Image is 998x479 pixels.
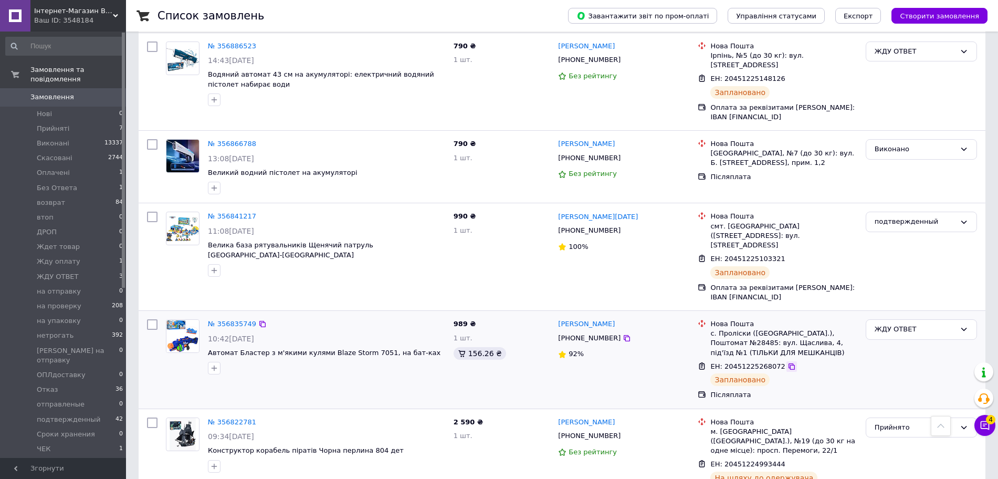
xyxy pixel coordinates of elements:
[710,362,785,370] span: ЕН: 20451225268072
[710,373,770,386] div: Заплановано
[875,46,955,57] div: ЖДУ ОТВЕТ
[558,139,615,149] a: [PERSON_NAME]
[37,287,81,296] span: на отправку
[454,334,472,342] span: 1 шт.
[119,257,123,266] span: 1
[454,140,476,148] span: 790 ₴
[576,11,709,20] span: Завантажити звіт по пром-оплаті
[166,418,199,451] a: Фото товару
[891,8,988,24] button: Створити замовлення
[710,222,857,251] div: смт. [GEOGRAPHIC_DATA] ([STREET_ADDRESS]: вул. [STREET_ADDRESS]
[558,212,638,222] a: [PERSON_NAME][DATE]
[208,169,358,176] a: Великий водний пістолет на акумуляторі
[37,257,80,266] span: Жду оплату
[454,56,472,64] span: 1 шт.
[30,65,126,84] span: Замовлення та повідомлення
[208,432,254,441] span: 09:34[DATE]
[710,172,857,182] div: Післяплата
[115,198,123,207] span: 84
[112,301,123,311] span: 208
[900,12,979,20] span: Створити замовлення
[37,168,70,178] span: Оплачені
[37,109,52,119] span: Нові
[208,241,373,259] a: Велика база рятувальників Щенячий патруль [GEOGRAPHIC_DATA]-[GEOGRAPHIC_DATA]
[454,42,476,50] span: 790 ₴
[710,149,857,168] div: [GEOGRAPHIC_DATA], №7 (до 30 кг): вул. Б. [STREET_ADDRESS], прим. 1,2
[454,418,483,426] span: 2 590 ₴
[119,109,123,119] span: 0
[569,72,617,80] span: Без рейтингу
[569,243,588,251] span: 100%
[119,444,123,454] span: 1
[710,212,857,221] div: Нова Пошта
[119,316,123,326] span: 0
[875,144,955,155] div: Виконано
[986,415,995,424] span: 4
[558,41,615,51] a: [PERSON_NAME]
[37,346,119,365] span: [PERSON_NAME] на отправку
[166,319,199,353] a: Фото товару
[558,418,615,428] a: [PERSON_NAME]
[710,75,785,82] span: ЕН: 20451225148126
[208,56,254,65] span: 14:43[DATE]
[119,287,123,296] span: 0
[119,183,123,193] span: 1
[208,70,434,88] a: Водяний автомат 43 см на акумуляторі: електричний водяний пістолет набирає води
[875,324,955,335] div: ЖДУ ОТВЕТ
[37,272,78,282] span: ЖДУ ОТВЕТ
[710,390,857,400] div: Післяплата
[37,370,86,380] span: ОПЛдоставку
[119,213,123,222] span: 0
[119,124,123,133] span: 7
[558,154,621,162] span: [PHONE_NUMBER]
[37,139,69,148] span: Виконані
[37,153,72,163] span: Скасовані
[112,331,123,340] span: 392
[710,266,770,279] div: Заплановано
[119,242,123,252] span: 0
[558,56,621,64] span: [PHONE_NUMBER]
[119,227,123,237] span: 0
[208,227,254,235] span: 11:08[DATE]
[37,331,73,340] span: нетрогать
[835,8,881,24] button: Експорт
[558,432,621,440] span: [PHONE_NUMBER]
[844,12,873,20] span: Експорт
[208,446,404,454] a: Конструктор корабель піратів Чорна перлина 804 дет
[119,430,123,439] span: 0
[710,319,857,329] div: Нова Пошта
[37,124,69,133] span: Прийняті
[108,153,123,163] span: 2744
[558,226,621,234] span: [PHONE_NUMBER]
[166,320,199,352] img: Фото товару
[710,255,785,263] span: ЕН: 20451225103321
[208,349,440,357] a: Автомат Бластер з м'якими кулями Blaze Storm 7051, на бат-ках
[166,41,199,75] a: Фото товару
[454,347,506,360] div: 156.26 ₴
[119,370,123,380] span: 0
[454,154,472,162] span: 1 шт.
[710,418,857,427] div: Нова Пошта
[30,92,74,102] span: Замовлення
[710,139,857,149] div: Нова Пошта
[710,103,857,122] div: Оплата за реквізитами [PERSON_NAME]: IBAN [FINANCIAL_ID]
[569,170,617,178] span: Без рейтингу
[104,139,123,148] span: 13337
[454,432,472,440] span: 1 шт.
[710,460,785,468] span: ЕН: 20451224993444
[568,8,717,24] button: Завантажити звіт по пром-оплаті
[119,346,123,365] span: 0
[119,400,123,409] span: 0
[875,422,955,433] div: Прийнято
[115,415,123,424] span: 42
[208,335,254,343] span: 10:42[DATE]
[454,320,476,328] span: 989 ₴
[5,37,124,56] input: Пошук
[710,329,857,358] div: с. Проліски ([GEOGRAPHIC_DATA].), Поштомат №28485: вул. Щаслива, 4, під'їзд №1 (ТІЛЬКИ ДЛЯ МЕШКАН...
[454,226,472,234] span: 1 шт.
[736,12,816,20] span: Управління статусами
[119,272,123,282] span: 3
[881,12,988,19] a: Створити замовлення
